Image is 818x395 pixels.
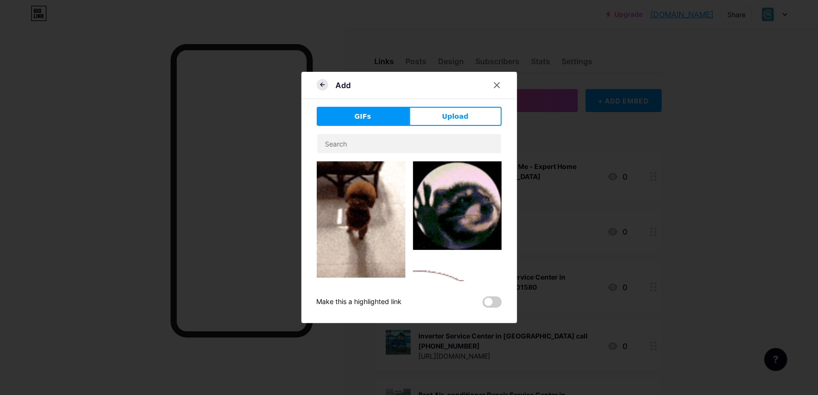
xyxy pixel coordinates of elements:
[413,161,502,250] img: Gihpy
[317,134,501,153] input: Search
[409,107,502,126] button: Upload
[442,112,468,122] span: Upload
[317,107,409,126] button: GIFs
[355,112,371,122] span: GIFs
[413,258,502,366] img: Gihpy
[317,161,405,278] img: Gihpy
[317,296,402,308] div: Make this a highlighted link
[336,79,351,91] div: Add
